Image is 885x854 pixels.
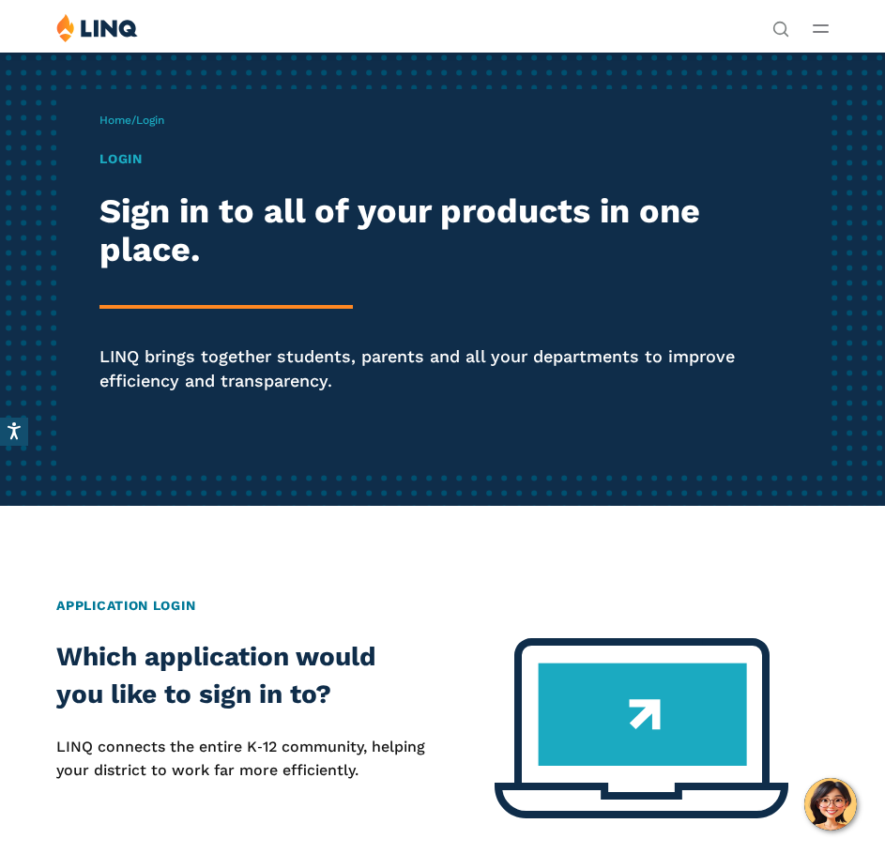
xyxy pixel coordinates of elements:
nav: Utility Navigation [772,13,789,36]
span: / [99,114,164,127]
a: Home [99,114,131,127]
button: Hello, have a question? Let’s chat. [804,778,857,831]
h1: Login [99,149,786,169]
span: Login [136,114,164,127]
h2: Sign in to all of your products in one place. [99,192,786,270]
button: Open Search Bar [772,19,789,36]
img: LINQ | K‑12 Software [56,13,138,42]
p: LINQ brings together students, parents and all your departments to improve efficiency and transpa... [99,344,786,392]
h2: Which application would you like to sign in to? [56,638,431,713]
p: LINQ connects the entire K‑12 community, helping your district to work far more efficiently. [56,736,431,782]
h2: Application Login [56,596,828,616]
button: Open Main Menu [813,18,829,38]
